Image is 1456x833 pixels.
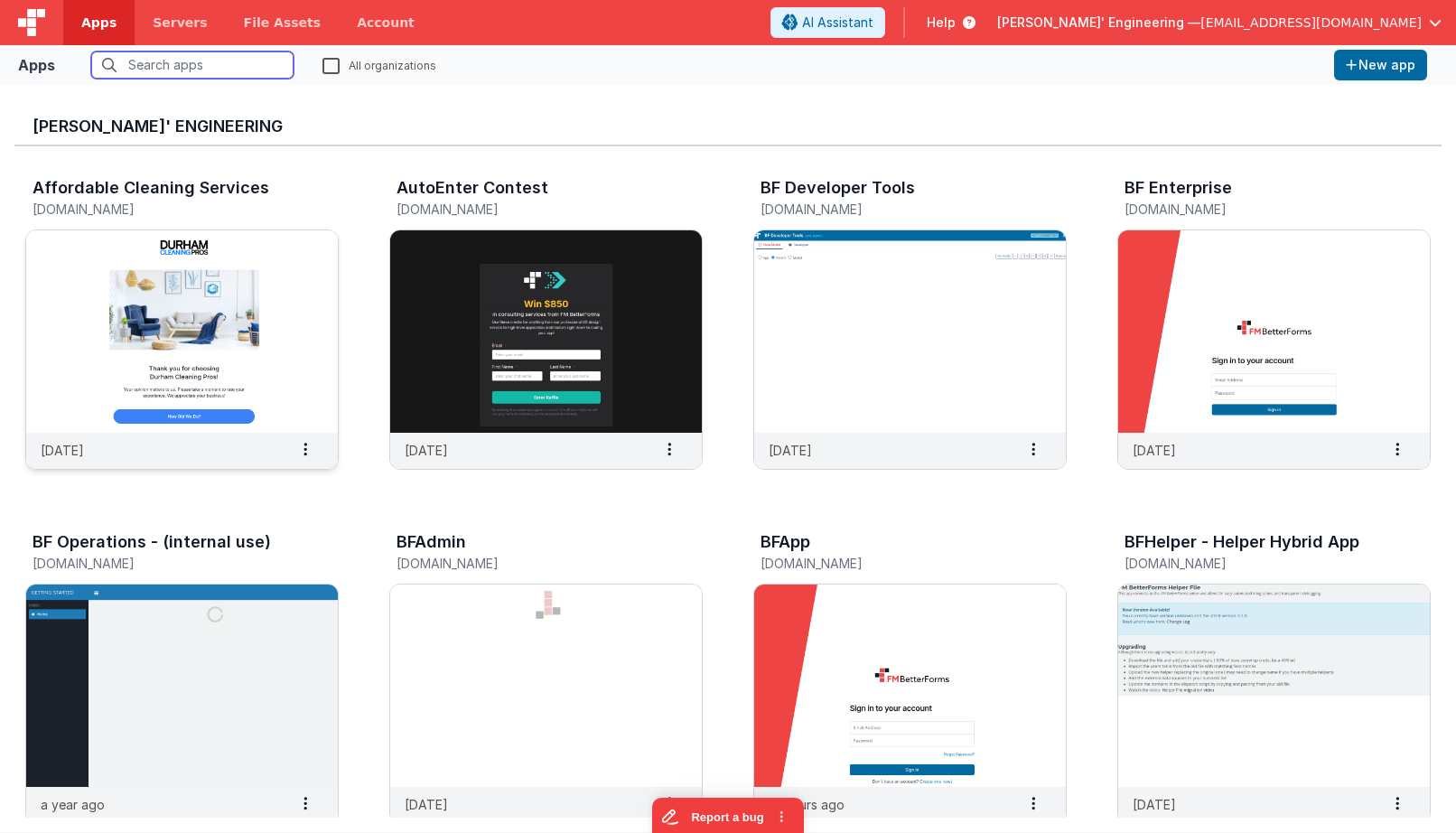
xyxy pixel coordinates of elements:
button: New app [1334,50,1427,80]
span: Servers [153,14,207,32]
p: a year ago [41,795,105,814]
span: Apps [81,14,117,32]
span: [EMAIL_ADDRESS][DOMAIN_NAME] [1200,14,1422,32]
span: Help [927,14,956,32]
p: [DATE] [405,795,448,814]
h3: BFApp [761,533,810,551]
p: [DATE] [41,441,84,460]
h5: [DOMAIN_NAME] [33,557,294,570]
span: [PERSON_NAME]' Engineering — [997,14,1200,32]
span: AI Assistant [802,14,873,32]
h3: BF Enterprise [1125,179,1232,197]
h3: BF Operations - (internal use) [33,533,271,551]
h5: [DOMAIN_NAME] [761,557,1022,570]
p: 12 hours ago [769,795,845,814]
label: All organizations [322,56,436,73]
h5: [DOMAIN_NAME] [761,202,1022,216]
h3: AutoEnter Contest [397,179,548,197]
p: [DATE] [1133,441,1176,460]
p: [DATE] [1133,795,1176,814]
h3: Affordable Cleaning Services [33,179,269,197]
h5: [DOMAIN_NAME] [397,202,658,216]
h3: [PERSON_NAME]' Engineering [33,117,1423,136]
h3: BF Developer Tools [761,179,915,197]
h3: BFHelper - Helper Hybrid App [1125,533,1359,551]
button: AI Assistant [770,7,885,38]
h5: [DOMAIN_NAME] [1125,557,1386,570]
p: [DATE] [769,441,812,460]
p: [DATE] [405,441,448,460]
span: File Assets [244,14,322,32]
button: [PERSON_NAME]' Engineering — [EMAIL_ADDRESS][DOMAIN_NAME] [997,14,1442,32]
input: Search apps [91,51,294,79]
h5: [DOMAIN_NAME] [1125,202,1386,216]
div: Apps [18,54,55,76]
h5: [DOMAIN_NAME] [397,557,658,570]
h5: [DOMAIN_NAME] [33,202,294,216]
h3: BFAdmin [397,533,466,551]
